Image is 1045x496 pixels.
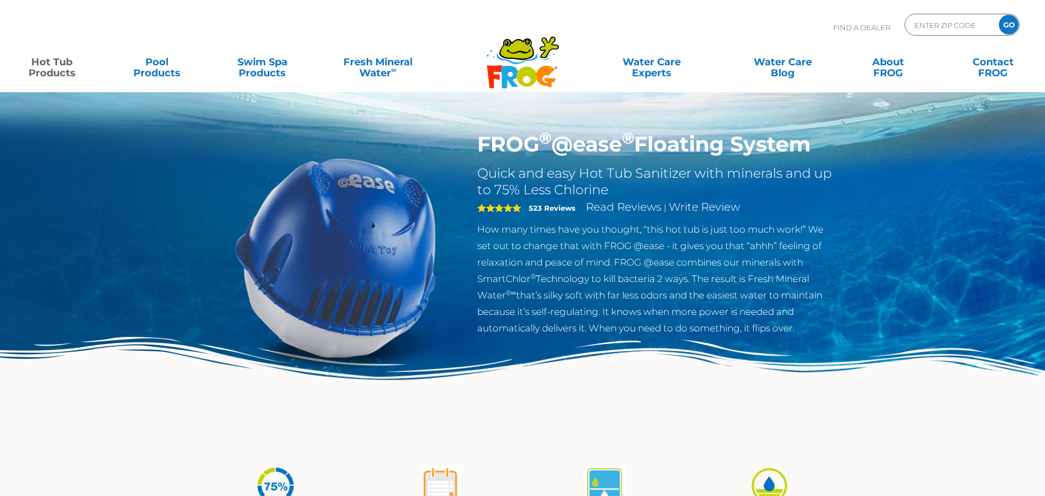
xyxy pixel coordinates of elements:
a: Water CareBlog [742,51,823,73]
a: Write Review [669,200,740,213]
h2: Quick and easy Hot Tub Sanitizer with minerals and up to 75% Less Chlorine [477,165,835,198]
a: AboutFROG [847,51,929,73]
sup: ® [539,128,551,148]
sup: ® [530,272,536,280]
img: Frog Products Logo [481,22,565,89]
input: GO [999,15,1019,35]
a: Read Reviews [586,200,662,213]
sup: ® [622,128,634,148]
a: Hot TubProducts [11,51,93,73]
a: ContactFROG [952,51,1034,73]
img: hot-tub-product-atease-system.png [210,132,461,383]
span: | [664,202,666,213]
strong: 523 Reviews [529,204,575,212]
sup: ∞ [391,65,397,74]
h1: FROG @ease Floating System [477,132,835,157]
sup: ®∞ [506,289,516,297]
a: Swim SpaProducts [222,51,303,73]
a: Fresh MineralWater∞ [326,51,429,73]
p: How many times have you thought, “this hot tub is just too much work!” We set out to change that ... [477,221,835,336]
a: PoolProducts [116,51,198,73]
p: Find A Dealer [833,14,890,41]
a: Water CareExperts [585,51,718,73]
span: 5 [477,204,521,212]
